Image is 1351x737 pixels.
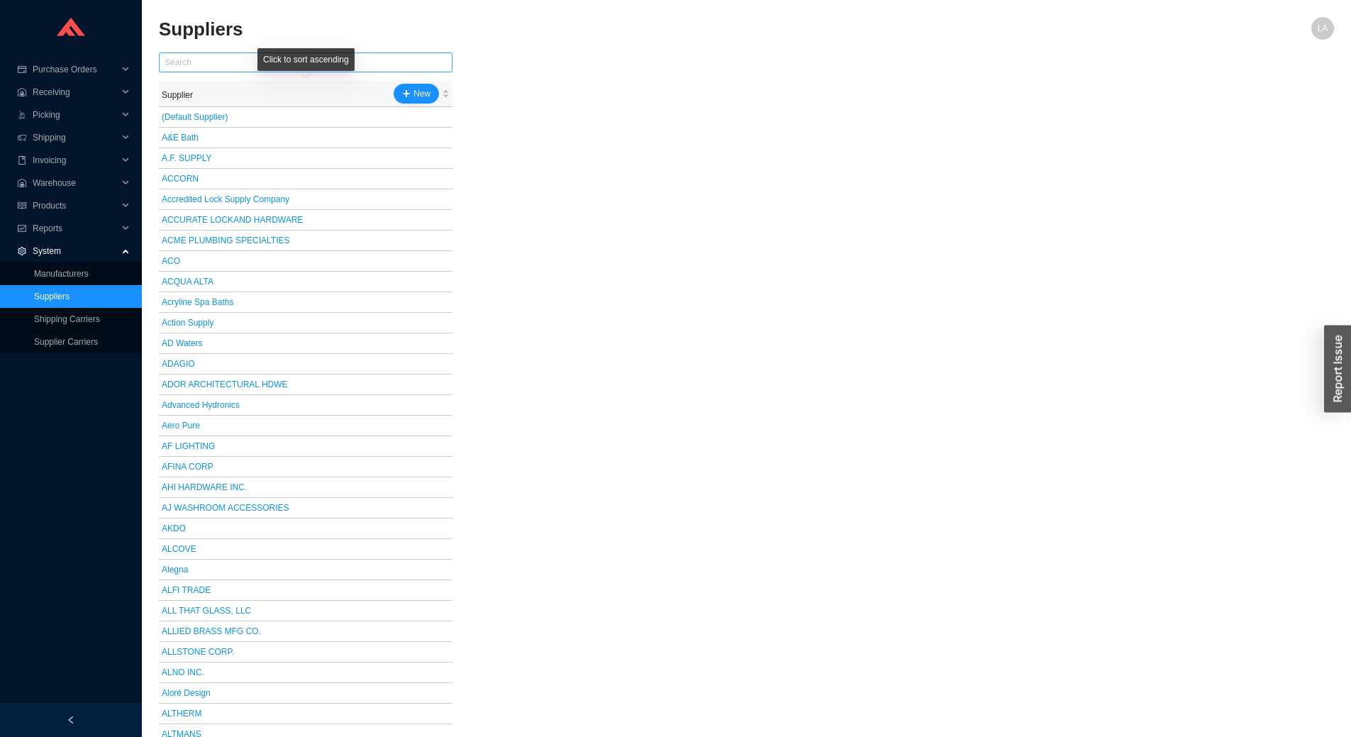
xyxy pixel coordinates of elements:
[162,709,201,719] a: ALTHERM
[33,217,118,240] span: Reports
[33,149,118,172] span: Invoicing
[162,585,211,595] a: ALFI TRADE
[162,503,289,513] a: AJ WASHROOM ACCESSORIES
[162,235,290,245] a: ACME PLUMBING SPECIALTIES
[402,89,411,99] span: plus
[162,88,193,104] div: Supplier
[162,256,180,266] a: ACO
[34,337,98,347] a: Supplier Carriers
[162,379,288,389] a: ADOR ARCHITECTURAL HDWE
[162,338,203,348] a: AD Waters
[257,48,355,71] div: Click to sort ascending
[33,58,118,81] span: Purchase Orders
[33,126,118,149] span: Shipping
[162,565,188,575] a: Alegna
[162,277,213,287] a: ACQUA ALTA
[162,318,213,328] a: Action Supply
[33,81,118,104] span: Receiving
[162,359,195,369] a: ADAGIO
[33,240,118,262] span: System
[34,292,70,301] a: Suppliers
[162,421,200,431] a: Aero Pure
[17,247,27,255] span: setting
[162,174,199,184] a: ACCORN
[17,156,27,165] span: book
[34,314,100,324] a: Shipping Carriers
[162,194,289,204] a: Accredited Lock Supply Company
[162,626,261,636] a: ALLIED BRASS MFG CO.
[162,544,196,554] a: ALCOVE
[162,667,204,677] a: ALNO INC.
[33,104,118,126] span: Picking
[162,523,186,533] a: AKDO
[162,133,199,143] a: A&E Bath
[162,153,211,163] a: A.F. SUPPLY
[159,17,1040,42] h2: Suppliers
[33,194,118,217] span: Products
[162,647,234,657] a: ALLSTONE CORP.
[413,87,430,101] span: New
[67,716,75,724] span: left
[33,172,118,194] span: Warehouse
[162,462,213,472] a: AFINA CORP
[17,201,27,210] span: read
[34,269,89,279] a: Manufacturers
[162,482,247,492] a: AHI HARDWARE INC.
[162,441,215,451] a: AF LIGHTING
[162,297,233,307] a: Acryline Spa Baths
[162,606,251,616] a: ALL THAT GLASS, LLC
[1318,17,1328,40] span: LA
[17,224,27,233] span: fund
[159,81,452,107] th: [object Object] sortable
[394,84,439,104] button: plusNew
[159,52,452,72] input: Search
[162,215,303,225] a: ACCURATE LOCKAND HARDWARE
[17,65,27,74] span: credit-card
[162,112,228,122] a: (Default Supplier)
[162,688,211,698] a: Aloré Design
[162,400,240,410] a: Advanced Hydronics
